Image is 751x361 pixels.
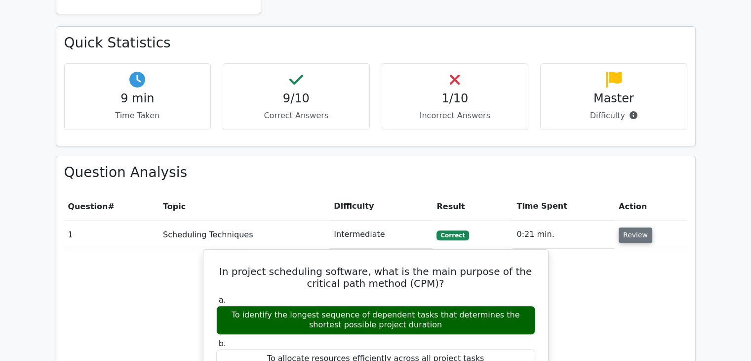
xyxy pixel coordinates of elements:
[231,110,361,122] p: Correct Answers
[615,192,687,221] th: Action
[159,221,330,249] td: Scheduling Techniques
[159,192,330,221] th: Topic
[513,221,615,249] td: 0:21 min.
[219,295,226,305] span: a.
[549,110,679,122] p: Difficulty
[64,221,159,249] td: 1
[215,266,536,289] h5: In project scheduling software, what is the main purpose of the critical path method (CPM)?
[390,91,520,106] h4: 1/10
[513,192,615,221] th: Time Spent
[619,227,652,243] button: Review
[219,339,226,348] span: b.
[73,110,203,122] p: Time Taken
[231,91,361,106] h4: 9/10
[330,221,433,249] td: Intermediate
[64,192,159,221] th: #
[64,35,687,51] h3: Quick Statistics
[68,202,108,211] span: Question
[549,91,679,106] h4: Master
[433,192,513,221] th: Result
[436,230,469,240] span: Correct
[390,110,520,122] p: Incorrect Answers
[330,192,433,221] th: Difficulty
[73,91,203,106] h4: 9 min
[216,306,535,335] div: To identify the longest sequence of dependent tasks that determines the shortest possible project...
[64,164,687,181] h3: Question Analysis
